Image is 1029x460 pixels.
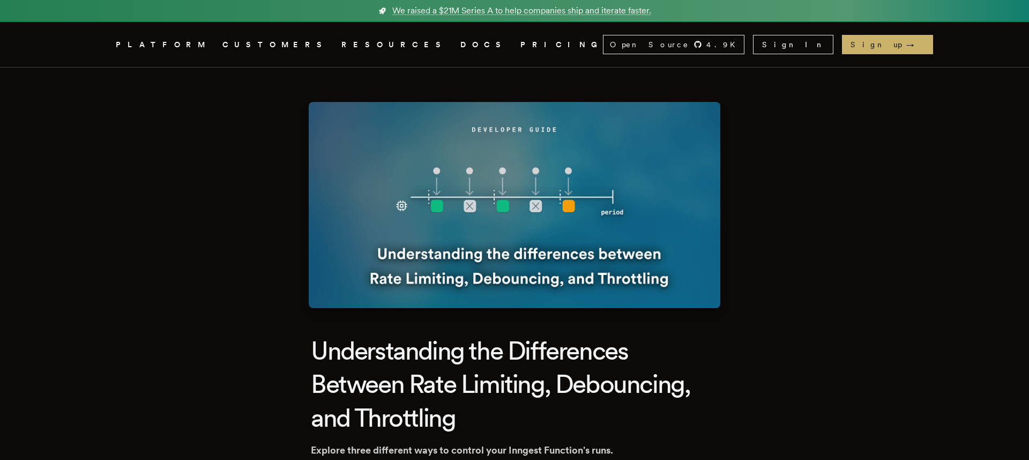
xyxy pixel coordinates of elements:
span: We raised a $21M Series A to help companies ship and iterate faster. [392,4,651,17]
h1: Understanding the Differences Between Rate Limiting, Debouncing, and Throttling [311,334,718,434]
span: → [906,39,924,50]
a: CUSTOMERS [222,38,329,52]
button: RESOURCES [341,38,448,52]
a: Sign In [753,35,833,54]
button: PLATFORM [116,38,210,52]
a: DOCS [460,38,508,52]
img: Featured image for Understanding the Differences Between Rate Limiting, Debouncing, and Throttlin... [309,102,720,308]
a: Sign up [842,35,933,54]
span: 4.9 K [706,39,742,50]
a: PRICING [520,38,603,52]
nav: Global [86,22,943,67]
span: Open Source [610,39,689,50]
p: Explore three different ways to control your Inngest Function's runs. [311,443,718,458]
